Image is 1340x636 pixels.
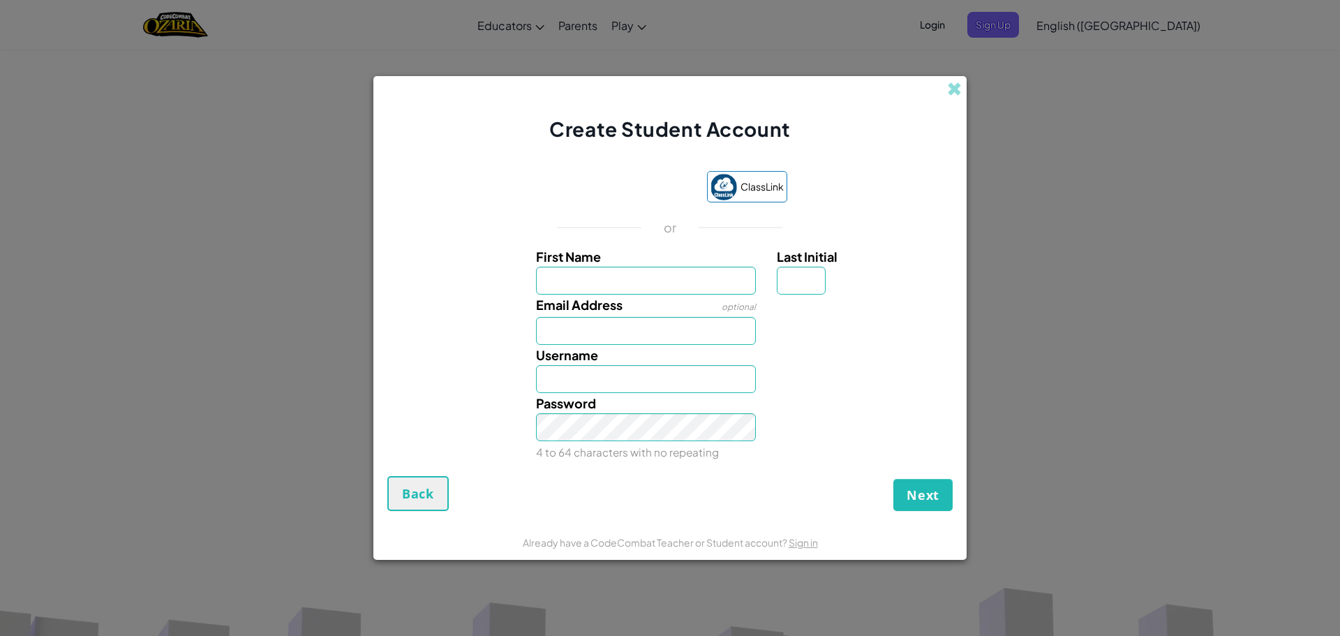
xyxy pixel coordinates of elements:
span: Last Initial [777,249,837,265]
span: Already have a CodeCombat Teacher or Student account? [523,536,789,549]
span: Create Student Account [549,117,790,141]
span: ClassLink [740,177,784,197]
img: classlink-logo-small.png [710,174,737,200]
p: or [664,219,677,236]
span: Password [536,395,596,411]
small: 4 to 64 characters with no repeating [536,445,719,459]
button: Back [387,476,449,511]
a: Sign in [789,536,818,549]
span: Back [402,485,434,502]
span: First Name [536,249,601,265]
button: Next [893,479,953,511]
span: Next [907,487,939,503]
iframe: Sign in with Google Button [546,172,700,203]
span: optional [722,302,756,312]
span: Username [536,347,598,363]
span: Email Address [536,297,623,313]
